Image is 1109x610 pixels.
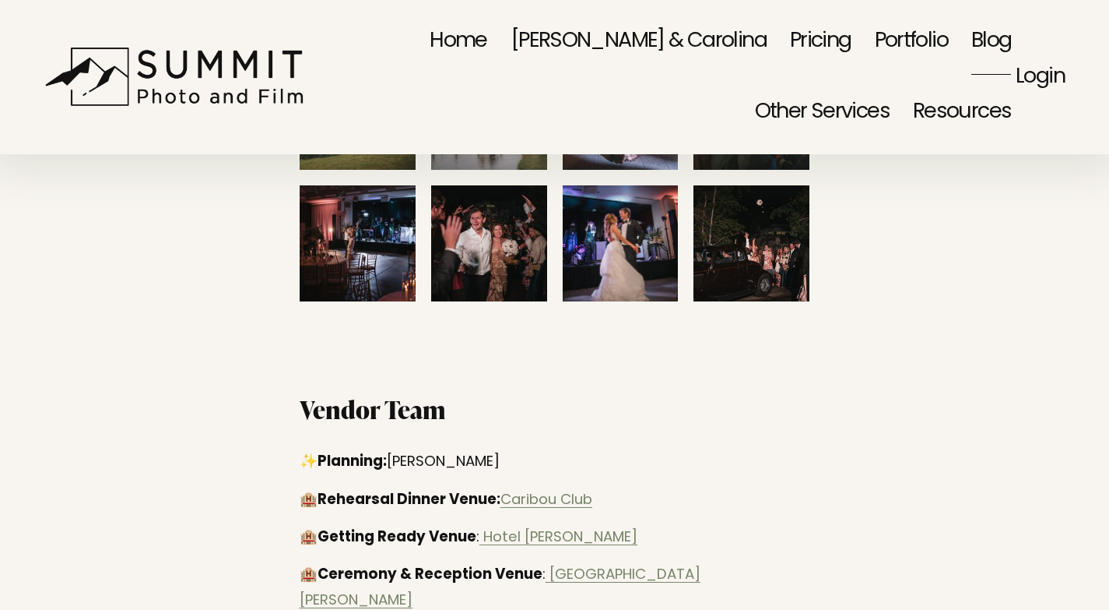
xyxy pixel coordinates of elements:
[318,526,476,550] strong: Getting Ready Venue
[430,5,487,77] a: Home
[44,47,313,107] img: Summit Photo and Film
[318,488,500,513] strong: Rehearsal Dinner Venue:
[913,77,1011,149] a: folder dropdown
[971,5,1012,77] a: Blog
[665,185,809,301] img: Alexis.Stuart.Wedding-19495-Edit.jpg
[300,392,446,427] strong: Vendor Team
[755,79,890,146] span: Other Services
[318,450,387,474] strong: Planning:
[483,526,637,550] a: Hotel [PERSON_NAME]
[563,171,679,316] img: Alexis.Stuart.Wedding-16602-Edit-1.jpg
[402,185,576,301] img: Alexis.Stuart.Wedding-19448-Edit-Edit.jpg
[913,79,1011,146] span: Resources
[755,77,890,149] a: folder dropdown
[500,488,592,513] a: Caribou Club
[300,450,810,475] p: ✨ [PERSON_NAME]
[318,563,542,587] strong: Ceremony & Reception Venue
[293,185,467,301] img: Alexis.Stuart.Wedding-19373-Edit.jpg
[1016,44,1065,111] a: Login
[511,5,767,77] a: [PERSON_NAME] & Carolina
[875,5,948,77] a: Portfolio
[300,488,810,513] p: 🏨
[300,525,810,551] p: 🏨 :
[790,5,851,77] a: Pricing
